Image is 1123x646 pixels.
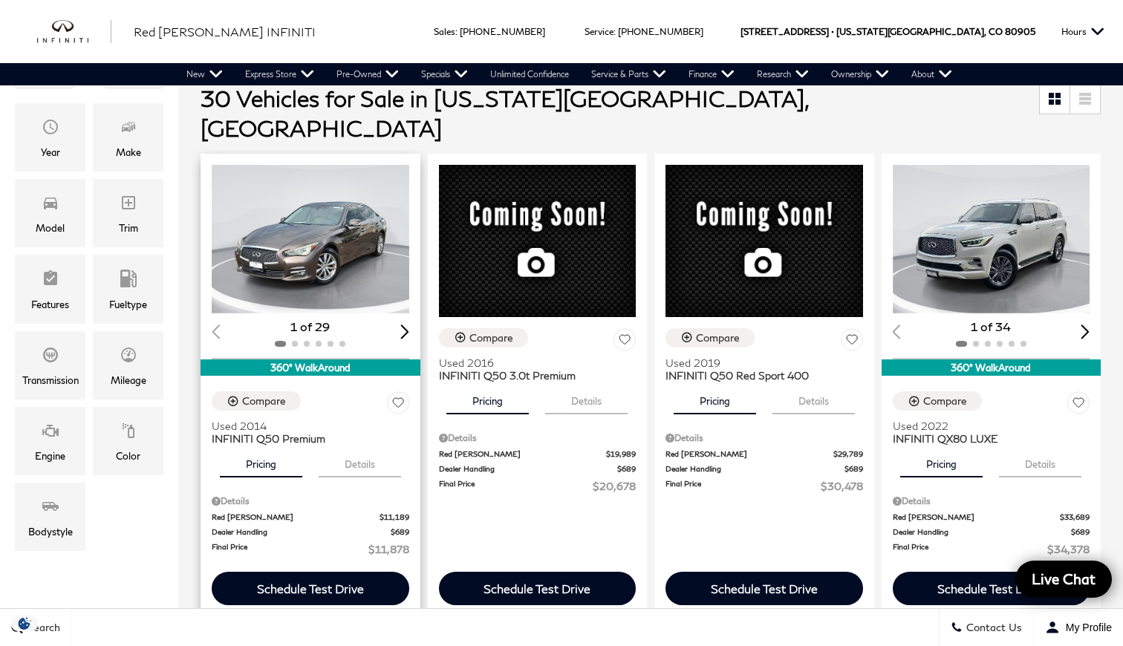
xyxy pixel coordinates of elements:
span: Used 2014 [212,420,398,432]
a: Red [PERSON_NAME] $33,689 [893,512,1090,523]
span: Sales [434,26,455,37]
button: details tab [999,445,1081,477]
a: [PHONE_NUMBER] [618,26,703,37]
span: Used 2019 [665,356,852,369]
span: $11,878 [368,541,409,557]
a: Final Price $11,878 [212,541,409,557]
div: Color [116,448,140,464]
a: Specials [410,63,479,85]
div: Bodystyle [28,523,73,540]
img: 2019 INFINITI Q50 Red Sport 400 [665,165,863,317]
span: Red [PERSON_NAME] INFINITI [134,25,316,39]
a: Live Chat [1015,561,1112,598]
button: Save Vehicle [387,391,409,419]
div: Schedule Test Drive - INFINITI Q50 3.0t Premium [439,572,637,605]
a: Used 2014INFINITI Q50 Premium [212,420,409,445]
span: Trim [120,190,137,220]
span: Used 2016 [439,356,625,369]
span: $34,378 [1047,541,1090,557]
button: Compare Vehicle [212,391,301,411]
a: Dealer Handling $689 [893,526,1090,538]
span: $30,478 [821,478,863,494]
button: Save Vehicle [841,328,863,356]
span: Final Price [212,541,368,557]
div: Schedule Test Drive [484,581,590,596]
section: Click to Open Cookie Consent Modal [7,616,42,631]
button: pricing tab [220,445,302,477]
a: Dealer Handling $689 [439,463,637,474]
span: Dealer Handling [893,526,1072,538]
div: Pricing Details - INFINITI Q50 Red Sport 400 [665,431,863,445]
div: 1 / 2 [212,165,409,313]
span: INFINITI Q50 Red Sport 400 [665,369,852,382]
span: $689 [391,526,409,538]
div: FeaturesFeatures [15,255,85,323]
a: Used 2019INFINITI Q50 Red Sport 400 [665,356,863,382]
a: Dealer Handling $689 [665,463,863,474]
div: MileageMileage [93,331,163,399]
button: pricing tab [674,382,756,414]
span: Year [42,114,59,144]
img: Opt-Out Icon [7,616,42,631]
button: details tab [319,445,401,477]
a: [STREET_ADDRESS] • [US_STATE][GEOGRAPHIC_DATA], CO 80905 [740,26,1035,37]
a: Final Price $20,678 [439,478,637,494]
span: Engine [42,418,59,448]
a: Express Store [234,63,325,85]
div: TrimTrim [93,179,163,247]
div: FueltypeFueltype [93,255,163,323]
div: Fueltype [109,296,147,313]
div: Compare [923,394,967,408]
div: Schedule Test Drive [937,581,1044,596]
a: Red [PERSON_NAME] $29,789 [665,448,863,460]
a: Unlimited Confidence [479,63,580,85]
span: $29,789 [833,448,863,460]
div: Schedule Test Drive - INFINITI Q50 Red Sport 400 [665,572,863,605]
span: : [613,26,616,37]
div: Transmission [22,372,79,388]
a: Pre-Owned [325,63,410,85]
div: Engine [35,448,65,464]
span: INFINITI QX80 LUXE [893,432,1079,445]
a: Dealer Handling $689 [212,526,409,538]
div: Compare [469,331,513,345]
a: Red [PERSON_NAME] INFINITI [134,23,316,41]
a: [PHONE_NUMBER] [460,26,545,37]
button: Compare Vehicle [665,328,755,348]
span: Red [PERSON_NAME] [893,512,1061,523]
a: Final Price $30,478 [665,478,863,494]
div: Pricing Details - INFINITI Q50 3.0t Premium [439,431,637,445]
div: Schedule Test Drive - INFINITI Q50 Premium [212,572,409,605]
span: $689 [1071,526,1090,538]
span: $11,189 [380,512,409,523]
span: Dealer Handling [212,526,391,538]
span: INFINITI Q50 Premium [212,432,398,445]
div: Pricing Details - INFINITI QX80 LUXE [893,495,1090,508]
button: Save Vehicle [1067,391,1090,419]
span: Make [120,114,137,144]
button: pricing tab [900,445,983,477]
img: 2016 INFINITI Q50 3.0t Premium [439,165,637,317]
span: Model [42,190,59,220]
a: Used 2016INFINITI Q50 3.0t Premium [439,356,637,382]
div: Trim [119,220,138,236]
a: Red [PERSON_NAME] $19,989 [439,448,637,460]
div: Year [41,144,60,160]
img: 2022 INFINITI QX80 LUXE 1 [893,165,1090,313]
button: details tab [772,382,855,414]
div: Next slide [400,324,409,339]
div: MakeMake [93,103,163,172]
div: Pricing Details - INFINITI Q50 Premium [212,495,409,508]
button: Save Vehicle [613,328,636,356]
span: Search [23,621,60,634]
span: Transmission [42,342,59,372]
a: Final Price $34,378 [893,541,1090,557]
span: Dealer Handling [665,463,844,474]
span: Mileage [120,342,137,372]
div: Mileage [111,372,146,388]
span: $20,678 [593,478,636,494]
span: $689 [844,463,863,474]
button: Compare Vehicle [893,391,982,411]
a: Research [746,63,820,85]
span: Dealer Handling [439,463,618,474]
